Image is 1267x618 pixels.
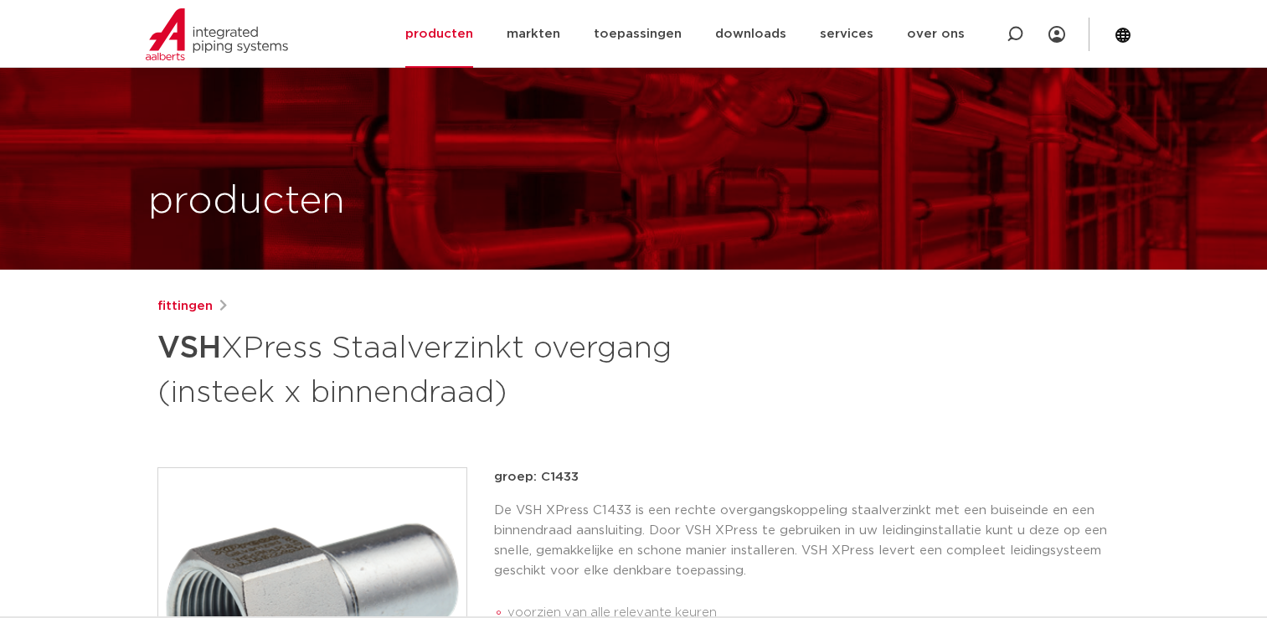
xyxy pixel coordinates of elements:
[494,501,1110,581] p: De VSH XPress C1433 is een rechte overgangskoppeling staalverzinkt met een buiseinde en een binne...
[148,175,345,229] h1: producten
[157,333,221,363] strong: VSH
[157,296,213,317] a: fittingen
[494,467,1110,487] p: groep: C1433
[157,323,786,414] h1: XPress Staalverzinkt overgang (insteek x binnendraad)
